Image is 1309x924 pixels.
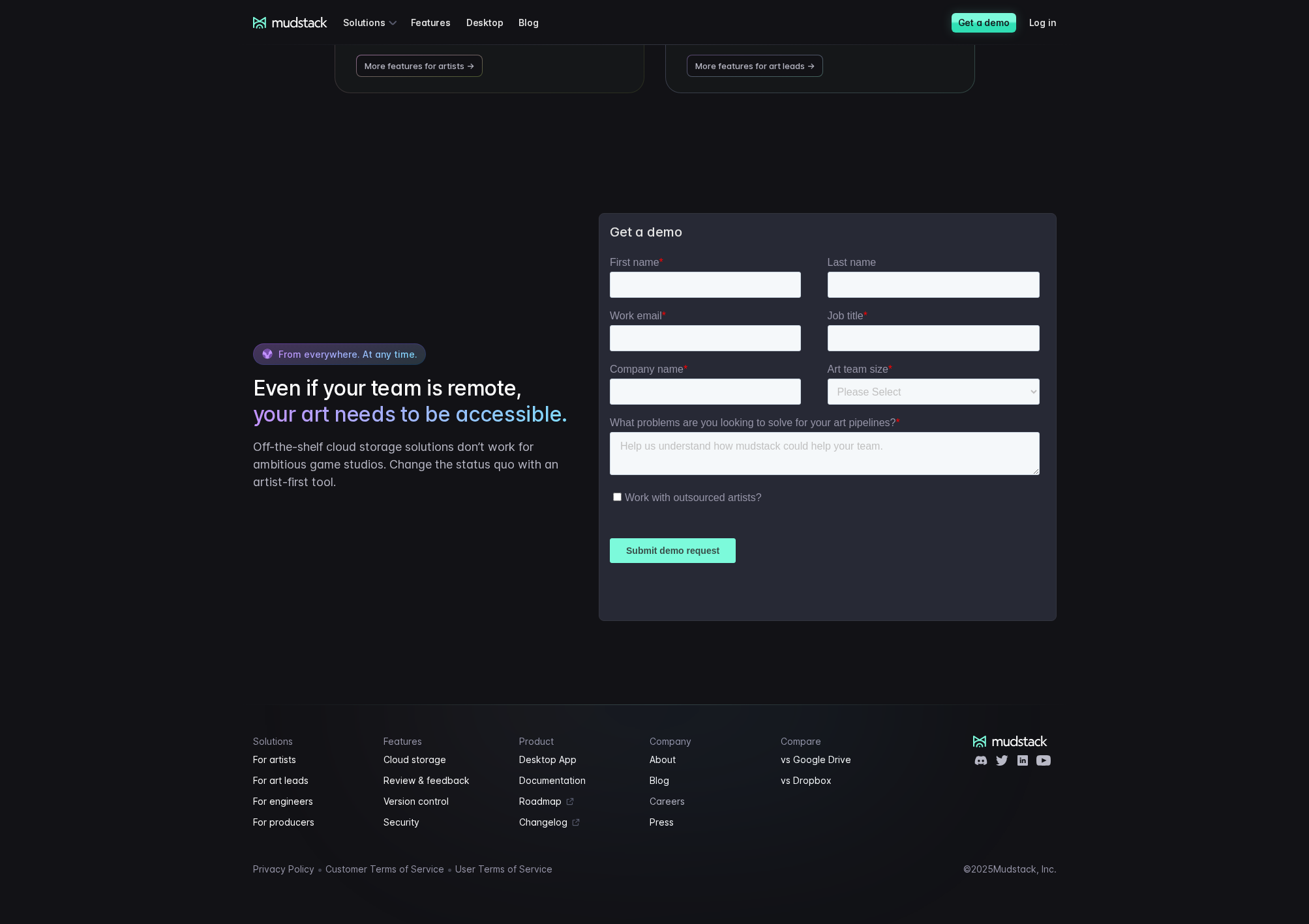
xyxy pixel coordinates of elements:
[650,752,765,768] a: About
[411,10,466,35] a: Features
[781,736,896,747] h4: Compare
[781,752,896,768] a: vs Google Drive
[343,10,400,35] div: Solutions
[325,861,444,877] a: Customer Terms of Service
[253,794,369,809] a: For engineers
[356,55,483,77] a: More features for artists →
[384,736,504,747] h4: Features
[952,13,1016,33] a: Get a demo
[519,794,635,809] a: Roadmap
[519,773,635,788] a: Documentation
[781,773,896,788] a: vs Dropbox
[365,61,474,71] span: More features for artists →
[695,61,815,71] span: More features for art leads →
[384,773,504,788] a: Review & feedback
[253,773,369,788] a: For art leads
[687,55,823,77] a: More features for art leads →
[610,256,1045,610] iframe: Form 0
[519,752,635,768] a: Desktop App
[384,752,504,768] a: Cloud storage
[447,863,453,876] span: •
[650,773,765,788] a: Blog
[519,10,554,35] a: Blog
[253,736,369,747] h4: Solutions
[650,736,765,747] h4: Company
[963,864,1057,874] div: © 2025 Mudstack, Inc.
[253,815,369,830] a: For producers
[384,794,504,809] a: Version control
[278,349,417,360] span: From everywhere. At any time.
[384,815,504,830] a: Security
[650,794,765,809] a: Careers
[519,736,635,747] h4: Product
[253,752,369,768] a: For artists
[253,401,567,427] span: your art needs to be accessible.
[610,224,1045,240] h3: Get a demo
[455,861,552,877] a: User Terms of Service
[253,375,573,427] h2: Even if your team is remote,
[1029,10,1072,35] a: Log in
[519,815,635,830] a: Changelog
[317,863,323,876] span: •
[253,17,328,29] a: mudstack logo
[973,736,1048,747] a: mudstack logo
[466,10,519,35] a: Desktop
[253,438,573,491] p: Off-the-shelf cloud storage solutions don’t work for ambitious game studios. Change the status qu...
[650,815,765,830] a: Press
[253,861,314,877] a: Privacy Policy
